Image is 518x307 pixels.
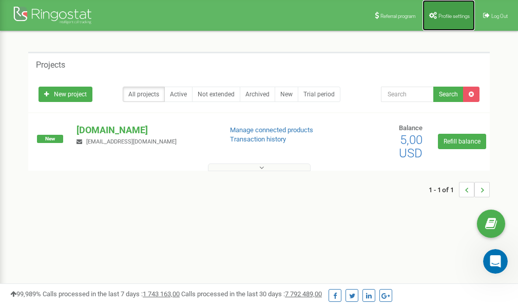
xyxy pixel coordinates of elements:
[39,87,92,102] a: New project
[438,134,486,149] a: Refill balance
[298,87,340,102] a: Trial period
[86,138,177,145] span: [EMAIL_ADDRESS][DOMAIN_NAME]
[380,13,416,19] span: Referral program
[381,87,434,102] input: Search
[483,249,508,274] iframe: Intercom live chat
[399,133,423,160] span: 5,00 USD
[429,182,459,197] span: 1 - 1 of 1
[285,290,322,298] u: 7 792 489,00
[491,13,508,19] span: Log Out
[164,87,193,102] a: Active
[192,87,240,102] a: Not extended
[36,60,65,70] h5: Projects
[10,290,41,298] span: 99,989%
[433,87,464,102] button: Search
[399,124,423,132] span: Balance
[230,126,313,134] a: Manage connected products
[230,135,286,143] a: Transaction history
[37,135,63,143] span: New
[181,290,322,298] span: Calls processed in the last 30 days :
[429,172,490,208] nav: ...
[275,87,298,102] a: New
[43,290,180,298] span: Calls processed in the last 7 days :
[76,124,213,137] p: [DOMAIN_NAME]
[123,87,165,102] a: All projects
[143,290,180,298] u: 1 743 163,00
[438,13,470,19] span: Profile settings
[240,87,275,102] a: Archived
